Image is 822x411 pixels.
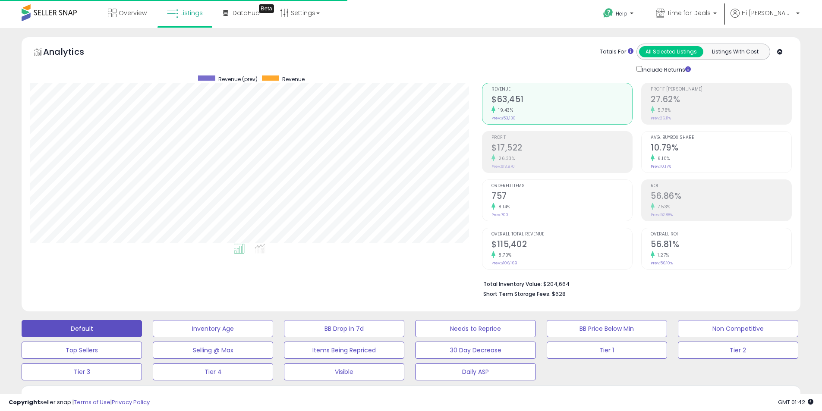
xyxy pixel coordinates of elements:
button: Tier 4 [153,363,273,380]
div: Include Returns [630,64,701,74]
span: $628 [552,290,566,298]
h2: 56.81% [651,239,791,251]
span: Revenue (prev) [218,75,258,83]
span: Listings [180,9,203,17]
button: Listings With Cost [703,46,767,57]
span: Avg. Buybox Share [651,135,791,140]
h2: 27.62% [651,94,791,106]
button: Tier 3 [22,363,142,380]
h5: Analytics [43,46,101,60]
h2: 757 [491,191,632,203]
button: Needs to Reprice [415,320,535,337]
button: Tier 1 [547,342,667,359]
small: 5.78% [655,107,671,113]
small: 7.53% [655,204,671,210]
div: seller snap | | [9,398,150,407]
small: 19.43% [495,107,513,113]
b: Total Inventory Value: [483,280,542,288]
li: $204,664 [483,278,785,289]
small: Prev: 26.11% [651,116,671,121]
span: Hi [PERSON_NAME] [742,9,794,17]
a: Help [596,1,642,28]
button: Non Competitive [678,320,798,337]
small: 1.27% [655,252,669,258]
h2: $63,451 [491,94,632,106]
span: Overall ROI [651,232,791,237]
h2: 56.86% [651,191,791,203]
button: Selling @ Max [153,342,273,359]
button: Tier 2 [678,342,798,359]
span: Help [616,10,627,17]
small: Prev: $13,870 [491,164,515,169]
span: Profit [491,135,632,140]
a: Terms of Use [74,398,110,406]
small: Prev: $53,130 [491,116,516,121]
button: 30 Day Decrease [415,342,535,359]
small: Prev: $106,169 [491,260,517,266]
small: 8.70% [495,252,512,258]
h2: $17,522 [491,143,632,154]
button: Inventory Age [153,320,273,337]
span: 2025-10-11 01:42 GMT [778,398,813,406]
a: Privacy Policy [112,398,150,406]
h2: 10.79% [651,143,791,154]
button: BB Price Below Min [547,320,667,337]
button: All Selected Listings [639,46,703,57]
small: 6.10% [655,155,670,162]
small: 26.33% [495,155,515,162]
button: Daily ASP [415,363,535,380]
span: Overall Total Revenue [491,232,632,237]
small: Prev: 56.10% [651,260,673,266]
small: Prev: 10.17% [651,164,671,169]
div: Tooltip anchor [259,4,274,13]
span: DataHub [233,9,260,17]
span: Profit [PERSON_NAME] [651,87,791,92]
button: Top Sellers [22,342,142,359]
button: Items Being Repriced [284,342,404,359]
i: Get Help [603,8,614,19]
button: BB Drop in 7d [284,320,404,337]
small: Prev: 52.88% [651,212,673,217]
b: Short Term Storage Fees: [483,290,551,298]
strong: Copyright [9,398,40,406]
span: Time for Deals [667,9,711,17]
span: ROI [651,184,791,188]
span: Revenue [282,75,305,83]
div: Totals For [600,48,633,56]
h2: $115,402 [491,239,632,251]
p: Listing States: [671,392,800,400]
a: Hi [PERSON_NAME] [731,9,800,28]
span: Revenue [491,87,632,92]
span: Overview [119,9,147,17]
button: Default [22,320,142,337]
small: 8.14% [495,204,510,210]
button: Visible [284,363,404,380]
span: Ordered Items [491,184,632,188]
small: Prev: 700 [491,212,508,217]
